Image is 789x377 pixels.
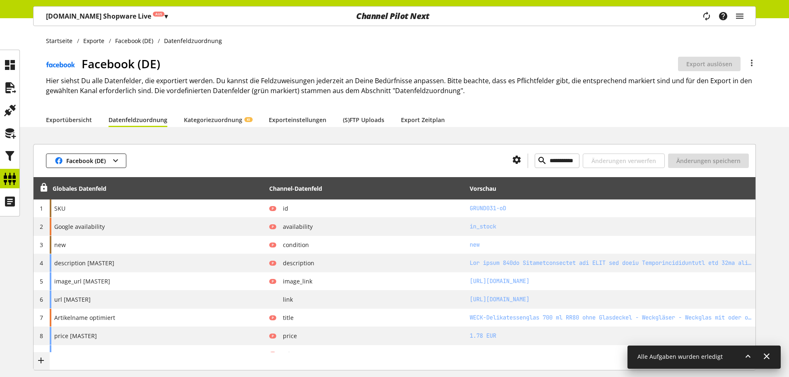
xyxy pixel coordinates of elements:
[53,184,106,193] div: Globales Datenfeld
[470,240,753,249] h2: new
[272,243,274,247] span: P
[470,277,753,286] h2: https://www.flaschenbauer.de/media/32/c2/e5/1704893795/weck-delikatessenglas-700-ml-rr-80-grund03...
[40,350,43,358] span: 9
[470,259,753,267] h2: Das große 700ml Delikatessenglas von WECK hat einem Mündungsdurchmesser von 80mm und kann als sti...
[39,183,48,192] span: Entsperren, um Zeilen neu anzuordnen
[40,295,43,303] span: 6
[46,36,77,45] a: Startseite
[55,156,63,165] img: icon
[272,334,274,339] span: P
[470,350,753,358] h2: -
[40,204,43,212] span: 1
[247,117,250,122] span: KI
[40,314,43,322] span: 7
[269,184,322,193] div: Channel-Datenfeld
[40,223,43,231] span: 2
[54,240,66,249] span: new
[470,295,753,304] h2: https://www.flaschenbauer.de/weck-delikatessenglas-700-ml-rr80-ohne-glasdeckel
[46,11,168,21] p: [DOMAIN_NAME] Shopware Live
[276,313,294,322] span: title
[46,36,72,45] span: Startseite
[686,60,732,68] span: Export auslösen
[470,222,753,231] h2: in_stock
[54,259,114,267] span: description [MASTER]
[66,156,106,165] span: Facebook (DE)
[272,352,274,357] span: P
[272,206,274,211] span: P
[36,183,48,194] div: Entsperren, um Zeilen neu anzuordnen
[470,184,496,193] div: Vorschau
[668,154,749,168] button: Änderungen speichern
[54,350,93,358] span: ean [MASTER]
[272,224,274,229] span: P
[276,350,294,358] span: gtin
[276,240,309,249] span: condition
[54,222,105,231] span: Google availability
[54,295,91,304] span: url [MASTER]
[33,6,756,26] nav: main navigation
[470,204,753,213] h2: GRUND031-oD
[276,331,297,340] span: price
[46,154,126,168] button: Facebook (DE)
[676,156,741,165] span: Änderungen speichern
[54,331,97,340] span: price [MASTER]
[184,115,252,124] a: KategoriezuordnungKI
[272,315,274,320] span: P
[276,222,313,231] span: availability
[40,277,43,285] span: 5
[155,12,162,17] span: Aus
[470,331,753,340] h2: 1.78 EUR
[82,55,678,72] h1: Facebook (DE)
[272,261,274,266] span: P
[54,313,115,322] span: Artikelname optimiert
[269,115,326,124] a: Exporteinstellungen
[470,313,753,322] h2: WECK-Delikatessenglas 700 ml RR80 ohne Glasdeckel - Weckgläser - Weckglas mit oder ohne Deckel
[591,156,656,165] span: Änderungen verwerfen
[109,115,167,124] a: Datenfeldzuordnung
[46,60,75,67] img: logo
[40,241,43,249] span: 3
[54,204,65,213] span: SKU
[46,76,756,96] h2: Hier siehst Du alle Datenfelder, die exportiert werden. Du kannst die Feldzuweisungen jederzeit a...
[272,279,274,284] span: P
[343,115,384,124] a: (S)FTP Uploads
[583,154,665,168] button: Änderungen verwerfen
[678,57,741,71] button: Export auslösen
[276,259,314,267] span: description
[164,12,168,21] span: ▾
[83,36,104,45] span: Exporte
[40,332,43,340] span: 8
[276,295,293,304] span: link
[40,259,43,267] span: 4
[276,204,288,213] span: id
[54,277,110,286] span: image_url [MASTER]
[401,115,445,124] a: Export Zeitplan
[276,277,312,286] span: image_link
[79,36,109,45] a: Exporte
[46,115,92,124] a: Exportübersicht
[637,353,723,360] span: Alle Aufgaben wurden erledigt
